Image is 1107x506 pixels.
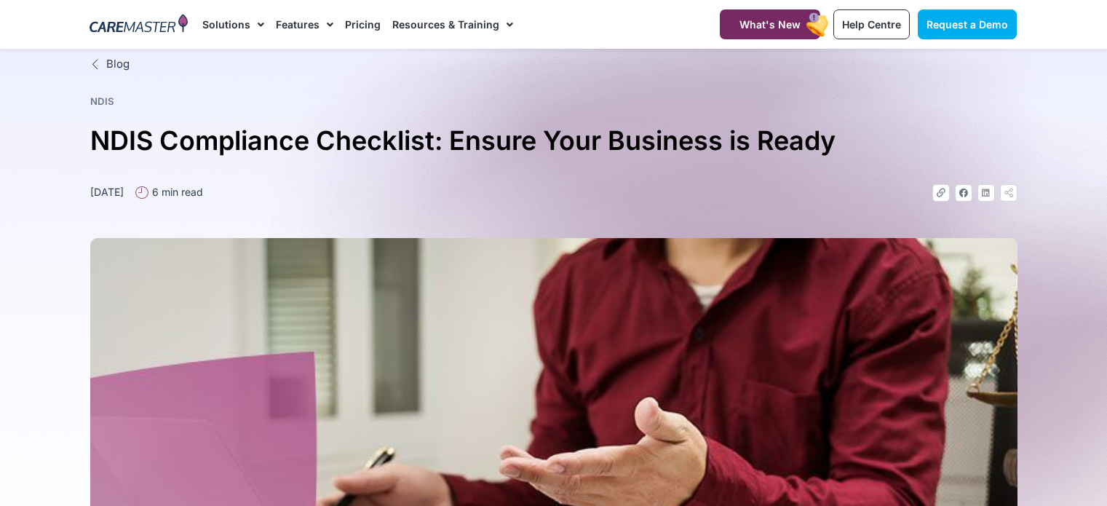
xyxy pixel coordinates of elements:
time: [DATE] [90,186,124,198]
a: What's New [720,9,820,39]
a: Request a Demo [918,9,1017,39]
span: Help Centre [842,18,901,31]
a: Help Centre [833,9,910,39]
span: What's New [739,18,801,31]
span: Request a Demo [927,18,1008,31]
a: Blog [90,56,1017,73]
img: CareMaster Logo [90,14,188,36]
span: 6 min read [148,184,203,199]
h1: NDIS Compliance Checklist: Ensure Your Business is Ready [90,119,1017,162]
a: NDIS [90,95,114,107]
span: Blog [103,56,130,73]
